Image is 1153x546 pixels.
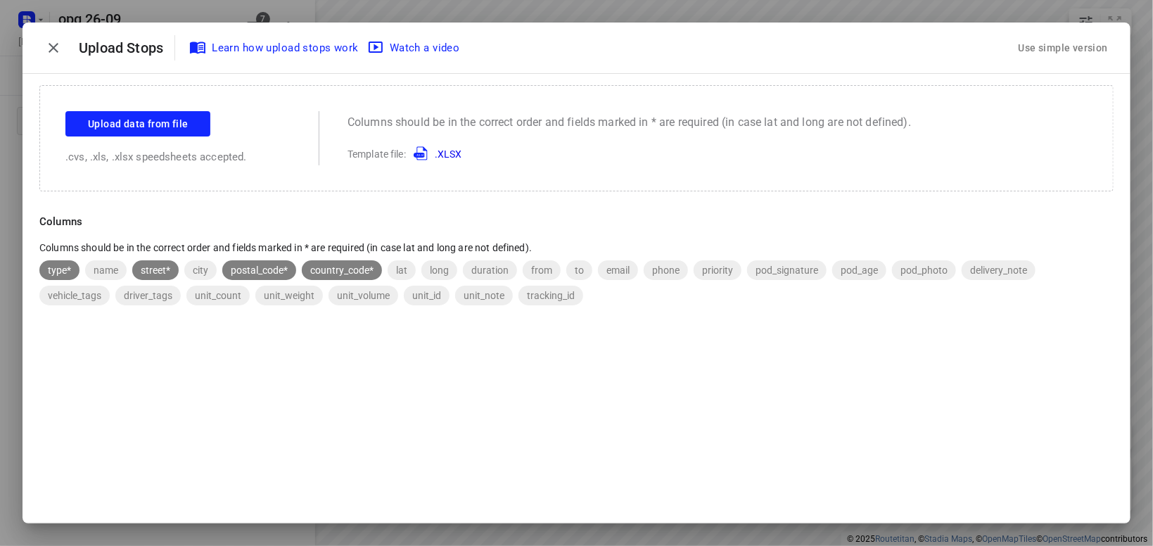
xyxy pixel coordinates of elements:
[39,214,1114,230] p: Columns
[186,290,250,301] span: unit_count
[455,290,513,301] span: unit_note
[408,148,462,160] a: .XLSX
[115,290,181,301] span: driver_tags
[644,265,688,276] span: phone
[85,265,127,276] span: name
[694,265,741,276] span: priority
[79,37,174,58] p: Upload Stops
[892,265,956,276] span: pod_photo
[388,265,416,276] span: lat
[65,111,210,136] button: Upload data from file
[255,290,323,301] span: unit_weight
[192,39,359,57] span: Learn how upload stops work
[39,265,79,276] span: type*
[832,265,886,276] span: pod_age
[1013,35,1114,61] button: Use simple version
[184,265,217,276] span: city
[88,115,188,133] span: Upload data from file
[370,39,460,57] span: Watch a video
[1016,37,1111,60] div: Use simple version
[348,145,911,162] p: Template file:
[414,145,431,162] img: XLSX
[962,265,1036,276] span: delivery_note
[329,290,398,301] span: unit_volume
[747,265,827,276] span: pod_signature
[348,114,911,131] p: Columns should be in the correct order and fields marked in * are required (in case lat and long ...
[566,265,592,276] span: to
[518,290,583,301] span: tracking_id
[132,265,179,276] span: street*
[39,241,1114,255] p: Columns should be in the correct order and fields marked in * are required (in case lat and long ...
[421,265,457,276] span: long
[222,265,296,276] span: postal_code*
[302,265,382,276] span: country_code*
[39,290,110,301] span: vehicle_tags
[404,290,450,301] span: unit_id
[523,265,561,276] span: from
[463,265,517,276] span: duration
[186,35,364,61] a: Learn how upload stops work
[364,35,466,61] button: Watch a video
[598,265,638,276] span: email
[65,149,291,165] p: .cvs, .xls, .xlsx speedsheets accepted.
